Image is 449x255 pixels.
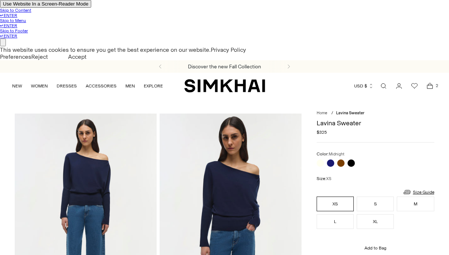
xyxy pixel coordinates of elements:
[48,53,107,60] button: Accept
[376,79,391,93] a: Open search modal
[31,53,48,60] button: Reject
[184,79,265,93] a: SIMKHAI
[392,79,406,93] a: Go to the account page
[423,79,437,93] a: Open cart modal
[86,78,117,94] a: ACCESSORIES
[403,187,434,197] a: Size Guide
[317,214,354,229] button: L
[329,152,345,157] span: Midnight
[354,78,374,94] button: USD $
[397,197,434,211] button: M
[125,78,135,94] a: MEN
[144,78,163,94] a: EXPLORE
[317,111,327,115] a: Home
[407,79,422,93] a: Wishlist
[357,197,394,211] button: S
[211,46,246,53] a: Privacy Policy (opens in a new tab)
[317,130,327,135] span: $325
[317,120,434,126] h1: Lavina Sweater
[31,78,48,94] a: WOMEN
[12,78,22,94] a: NEW
[188,64,261,70] a: Discover the new Fall Collection
[326,176,331,181] span: XS
[336,111,364,115] span: Lavina Sweater
[317,111,434,115] nav: breadcrumbs
[331,111,333,115] div: /
[364,245,386,251] span: Add to Bag
[434,82,440,89] span: 2
[57,78,77,94] a: DRESSES
[357,214,394,229] button: XL
[317,151,345,157] label: Color:
[317,197,354,211] button: XS
[317,176,331,181] label: Size:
